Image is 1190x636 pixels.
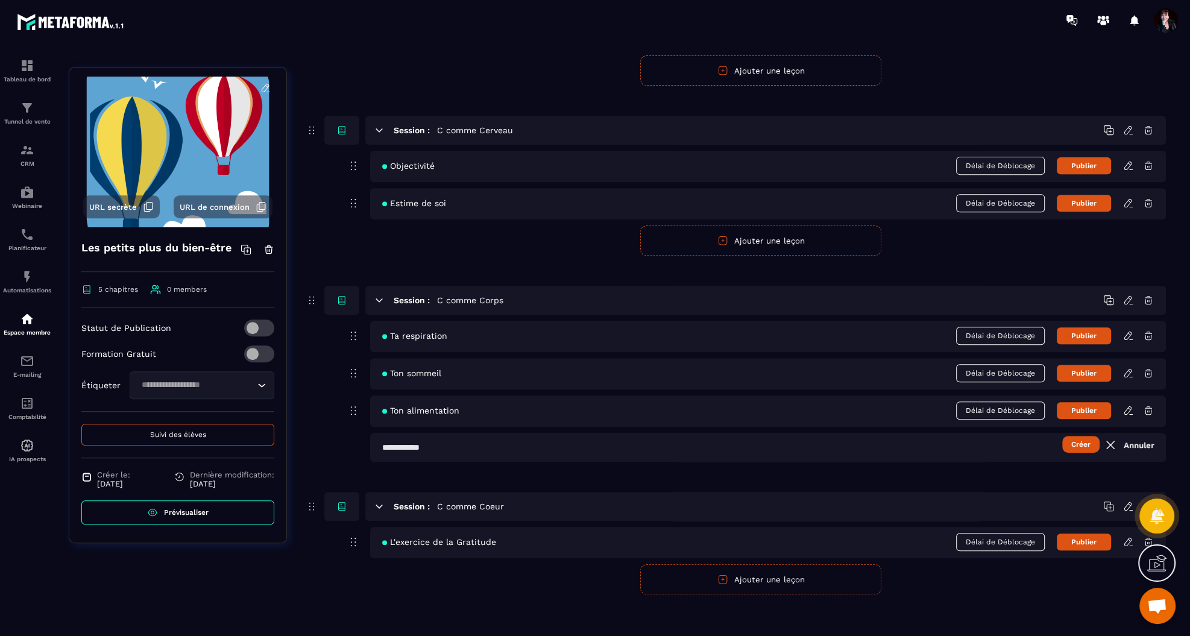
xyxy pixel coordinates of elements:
[81,349,156,359] p: Formation Gratuit
[956,533,1045,551] span: Délai de Déblocage
[17,11,125,33] img: logo
[81,500,274,524] a: Prévisualiser
[3,203,51,209] p: Webinaire
[1139,588,1176,624] a: Ouvrir le chat
[3,345,51,387] a: emailemailE-mailing
[98,285,138,294] span: 5 chapitres
[174,195,272,218] button: URL de connexion
[3,387,51,429] a: accountantaccountantComptabilité
[81,424,274,446] button: Suivi des élèves
[3,287,51,294] p: Automatisations
[394,125,430,135] h6: Session :
[20,185,34,200] img: automations
[3,414,51,420] p: Comptabilité
[3,118,51,125] p: Tunnel de vente
[83,195,160,218] button: URL secrète
[164,508,209,517] span: Prévisualiser
[190,470,274,479] span: Dernière modification:
[81,380,121,390] p: Étiqueter
[382,537,496,547] span: L'exercice de la Gratitude
[20,143,34,157] img: formation
[1057,327,1111,344] button: Publier
[956,364,1045,382] span: Délai de Déblocage
[81,239,231,256] h4: Les petits plus du bien-être
[20,227,34,242] img: scheduler
[78,77,277,227] img: background
[190,479,274,488] p: [DATE]
[3,134,51,176] a: formationformationCRM
[20,312,34,326] img: automations
[394,502,430,511] h6: Session :
[81,323,171,333] p: Statut de Publication
[3,329,51,336] p: Espace membre
[956,327,1045,345] span: Délai de Déblocage
[382,406,459,415] span: Ton alimentation
[1057,365,1111,382] button: Publier
[180,203,250,212] span: URL de connexion
[20,269,34,284] img: automations
[3,218,51,260] a: schedulerschedulerPlanificateur
[20,438,34,453] img: automations
[150,430,206,439] span: Suivi des élèves
[89,203,137,212] span: URL secrète
[382,161,435,171] span: Objectivité
[382,198,446,208] span: Estime de soi
[3,176,51,218] a: automationsautomationsWebinaire
[1057,195,1111,212] button: Publier
[640,55,881,86] button: Ajouter une leçon
[137,379,254,392] input: Search for option
[3,260,51,303] a: automationsautomationsAutomatisations
[3,245,51,251] p: Planificateur
[1057,402,1111,419] button: Publier
[1057,534,1111,550] button: Publier
[3,303,51,345] a: automationsautomationsEspace membre
[3,371,51,378] p: E-mailing
[956,194,1045,212] span: Délai de Déblocage
[437,500,504,512] h5: C comme Coeur
[20,396,34,411] img: accountant
[20,354,34,368] img: email
[382,331,447,341] span: Ta respiration
[1057,157,1111,174] button: Publier
[20,58,34,73] img: formation
[97,479,130,488] p: [DATE]
[956,401,1045,420] span: Délai de Déblocage
[167,285,207,294] span: 0 members
[640,225,881,256] button: Ajouter une leçon
[382,368,441,378] span: Ton sommeil
[130,371,274,399] div: Search for option
[1062,436,1100,453] button: Créer
[1103,438,1154,452] a: Annuler
[394,295,430,305] h6: Session :
[3,160,51,167] p: CRM
[3,76,51,83] p: Tableau de bord
[3,92,51,134] a: formationformationTunnel de vente
[3,49,51,92] a: formationformationTableau de bord
[3,456,51,462] p: IA prospects
[20,101,34,115] img: formation
[437,294,503,306] h5: C comme Corps
[640,564,881,594] button: Ajouter une leçon
[437,124,513,136] h5: C comme Cerveau
[97,470,130,479] span: Créer le:
[956,157,1045,175] span: Délai de Déblocage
